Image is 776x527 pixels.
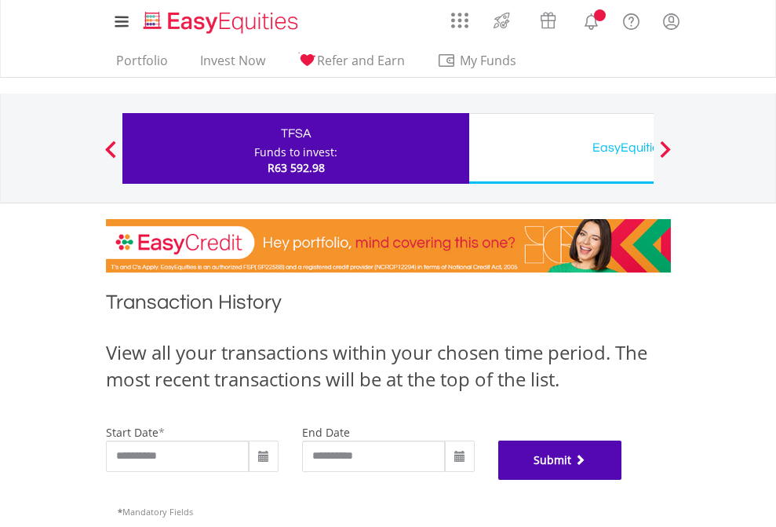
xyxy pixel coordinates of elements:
[106,425,158,440] label: start date
[441,4,479,29] a: AppsGrid
[451,12,468,29] img: grid-menu-icon.svg
[254,145,337,160] div: Funds to invest:
[650,148,681,164] button: Next
[106,339,671,393] div: View all your transactions within your chosen time period. The most recent transactions will be a...
[137,4,304,35] a: Home page
[525,4,571,33] a: Vouchers
[95,148,126,164] button: Previous
[291,53,411,77] a: Refer and Earn
[611,4,651,35] a: FAQ's and Support
[437,50,540,71] span: My Funds
[268,160,325,175] span: R63 592.98
[110,53,174,77] a: Portfolio
[489,8,515,33] img: thrive-v2.svg
[535,8,561,33] img: vouchers-v2.svg
[118,506,193,518] span: Mandatory Fields
[140,9,304,35] img: EasyEquities_Logo.png
[106,288,671,324] h1: Transaction History
[651,4,691,38] a: My Profile
[132,123,460,145] div: TFSA
[498,441,622,480] button: Submit
[106,219,671,273] img: EasyCredit Promotion Banner
[302,425,350,440] label: end date
[194,53,271,77] a: Invest Now
[571,4,611,35] a: Notifications
[317,52,405,69] span: Refer and Earn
